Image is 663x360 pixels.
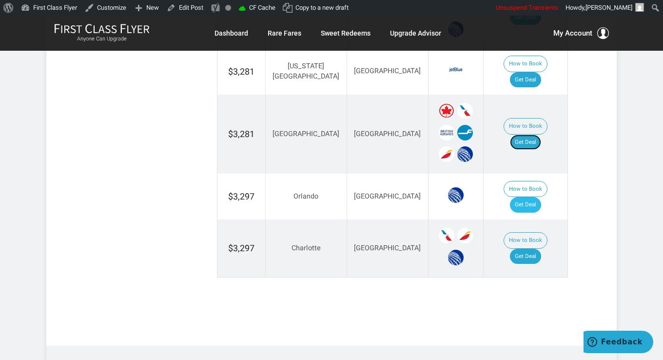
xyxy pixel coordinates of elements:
[54,36,150,42] small: Anyone Can Upgrade
[457,146,473,162] span: United
[510,135,541,150] a: Get Deal
[439,125,454,140] span: British Airways
[504,118,547,135] button: How to Book
[214,24,248,42] a: Dashboard
[448,62,464,78] span: JetBlue
[553,27,592,39] span: My Account
[448,187,464,203] span: United
[354,130,421,138] span: [GEOGRAPHIC_DATA]
[504,232,547,249] button: How to Book
[228,66,254,77] span: $3,281
[228,191,254,201] span: $3,297
[457,125,473,140] span: Finnair
[439,228,454,243] span: American Airlines
[496,4,558,11] span: Unsuspend Transients
[390,24,441,42] a: Upgrade Advisor
[584,331,653,355] iframe: Opens a widget where you can find more information
[321,24,370,42] a: Sweet Redeems
[504,181,547,198] button: How to Book
[354,244,421,252] span: [GEOGRAPHIC_DATA]
[510,197,541,213] a: Get Deal
[504,56,547,72] button: How to Book
[228,129,254,139] span: $3,281
[354,192,421,200] span: [GEOGRAPHIC_DATA]
[228,243,254,253] span: $3,297
[510,249,541,264] a: Get Deal
[510,72,541,88] a: Get Deal
[585,4,632,11] span: [PERSON_NAME]
[354,67,421,75] span: [GEOGRAPHIC_DATA]
[439,146,454,162] span: Iberia
[54,23,150,43] a: First Class FlyerAnyone Can Upgrade
[273,130,339,138] span: [GEOGRAPHIC_DATA]
[448,250,464,265] span: United
[268,24,301,42] a: Rare Fares
[457,228,473,243] span: Iberia
[553,27,609,39] button: My Account
[54,23,150,34] img: First Class Flyer
[439,103,454,119] span: Air Canada
[293,192,318,200] span: Orlando
[457,103,473,119] span: American Airlines
[273,62,339,80] span: [US_STATE][GEOGRAPHIC_DATA]
[292,244,321,252] span: Charlotte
